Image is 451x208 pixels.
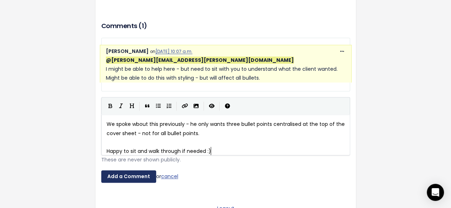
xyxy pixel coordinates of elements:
[219,102,220,111] i: |
[155,49,193,54] a: [DATE] 10:07 a.m.
[116,101,127,111] button: Italic
[105,101,116,111] button: Bold
[107,121,346,137] span: We spoke wbout this previously - he only wants three bullet points centralised at the top of the ...
[101,170,350,183] div: or
[106,57,294,64] span: Ella Cooper
[139,102,140,111] i: |
[106,56,345,83] p: I might be able to help here - but need to sit with you to understand what the client wanted. Mig...
[206,101,217,111] button: Toggle Preview
[427,184,444,201] div: Open Intercom Messenger
[204,102,204,111] i: |
[142,21,144,30] span: 1
[127,101,137,111] button: Heading
[107,148,211,155] span: Happy to sit and walk through if needed :)
[179,101,191,111] button: Create Link
[101,156,181,163] span: These are never shown publicly.
[164,101,174,111] button: Numbered List
[191,101,201,111] button: Import an image
[161,172,178,180] a: cancel
[101,170,156,183] input: Add a Comment
[106,48,149,55] span: [PERSON_NAME]
[176,102,177,111] i: |
[222,101,233,111] button: Markdown Guide
[101,21,350,31] h3: Comments ( )
[150,49,193,54] span: on
[142,101,153,111] button: Quote
[153,101,164,111] button: Generic List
